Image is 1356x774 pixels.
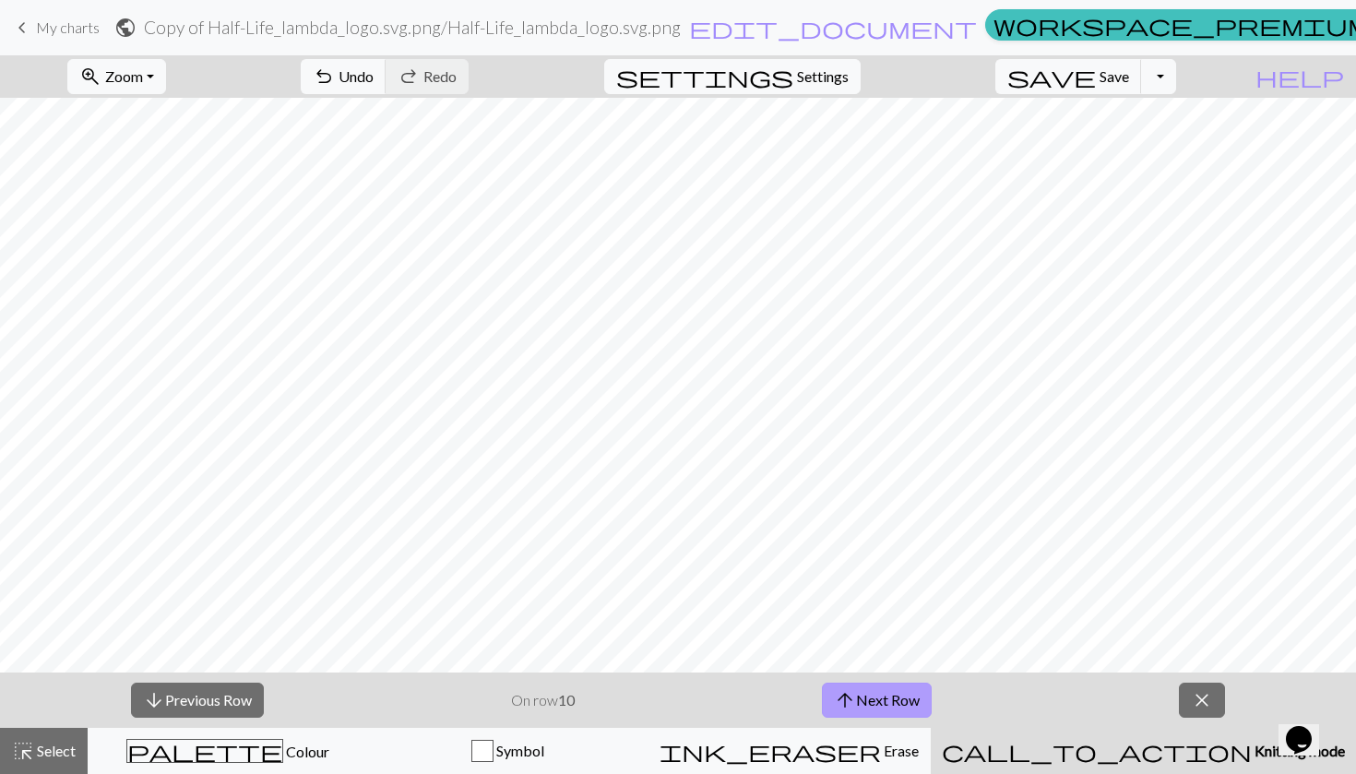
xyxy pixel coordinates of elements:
h2: Copy of Half-Life_lambda_logo.svg.png / Half-Life_lambda_logo.svg.png [144,17,681,38]
span: Zoom [105,67,143,85]
a: My charts [11,12,100,43]
span: help [1255,64,1344,89]
button: Save [995,59,1142,94]
span: edit_document [689,15,977,41]
span: My charts [36,18,100,36]
span: settings [616,64,793,89]
span: undo [313,64,335,89]
span: highlight_alt [12,738,34,764]
button: Next Row [822,683,932,718]
button: SettingsSettings [604,59,861,94]
i: Settings [616,65,793,88]
span: Settings [797,65,849,88]
span: call_to_action [942,738,1252,764]
p: On row [511,689,575,711]
span: zoom_in [79,64,101,89]
span: save [1007,64,1096,89]
button: Erase [648,728,931,774]
button: Undo [301,59,387,94]
span: close [1191,687,1213,713]
strong: 10 [558,691,575,709]
span: Knitting mode [1252,742,1345,759]
span: Select [34,742,76,759]
span: keyboard_arrow_left [11,15,33,41]
span: palette [127,738,282,764]
span: public [114,15,137,41]
span: arrow_upward [834,687,856,713]
span: Undo [339,67,374,85]
button: Previous Row [131,683,264,718]
span: Symbol [494,742,544,759]
button: Colour [88,728,368,774]
span: Save [1100,67,1129,85]
iframe: chat widget [1279,700,1338,756]
span: arrow_downward [143,687,165,713]
button: Knitting mode [931,728,1356,774]
span: Colour [283,743,329,760]
span: Erase [881,742,919,759]
span: ink_eraser [660,738,881,764]
button: Zoom [67,59,166,94]
button: Symbol [368,728,648,774]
